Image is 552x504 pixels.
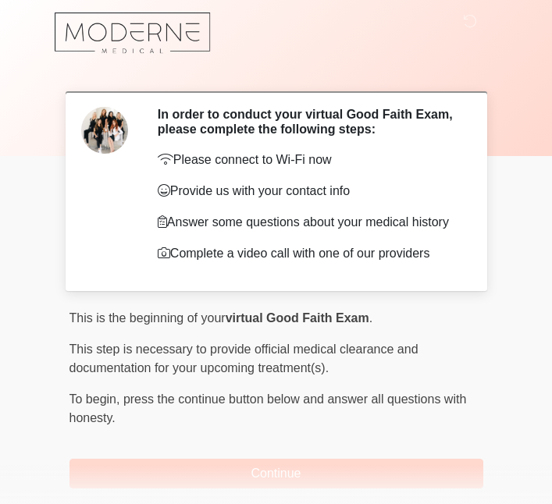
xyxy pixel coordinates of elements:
[81,107,128,154] img: Agent Avatar
[69,459,483,488] button: Continue
[158,182,460,201] p: Provide us with your contact info
[158,213,460,232] p: Answer some questions about your medical history
[69,311,226,325] span: This is the beginning of your
[226,311,369,325] strong: virtual Good Faith Exam
[69,392,123,406] span: To begin,
[69,392,467,424] span: press the continue button below and answer all questions with honesty.
[69,343,418,374] span: This step is necessary to provide official medical clearance and documentation for your upcoming ...
[158,107,460,137] h2: In order to conduct your virtual Good Faith Exam, please complete the following steps:
[369,311,372,325] span: .
[54,12,212,55] img: Moderne Medical Aesthetics Logo
[58,56,495,85] h1: ‎ ‎ ‎
[158,244,460,263] p: Complete a video call with one of our providers
[158,151,460,169] p: Please connect to Wi-Fi now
